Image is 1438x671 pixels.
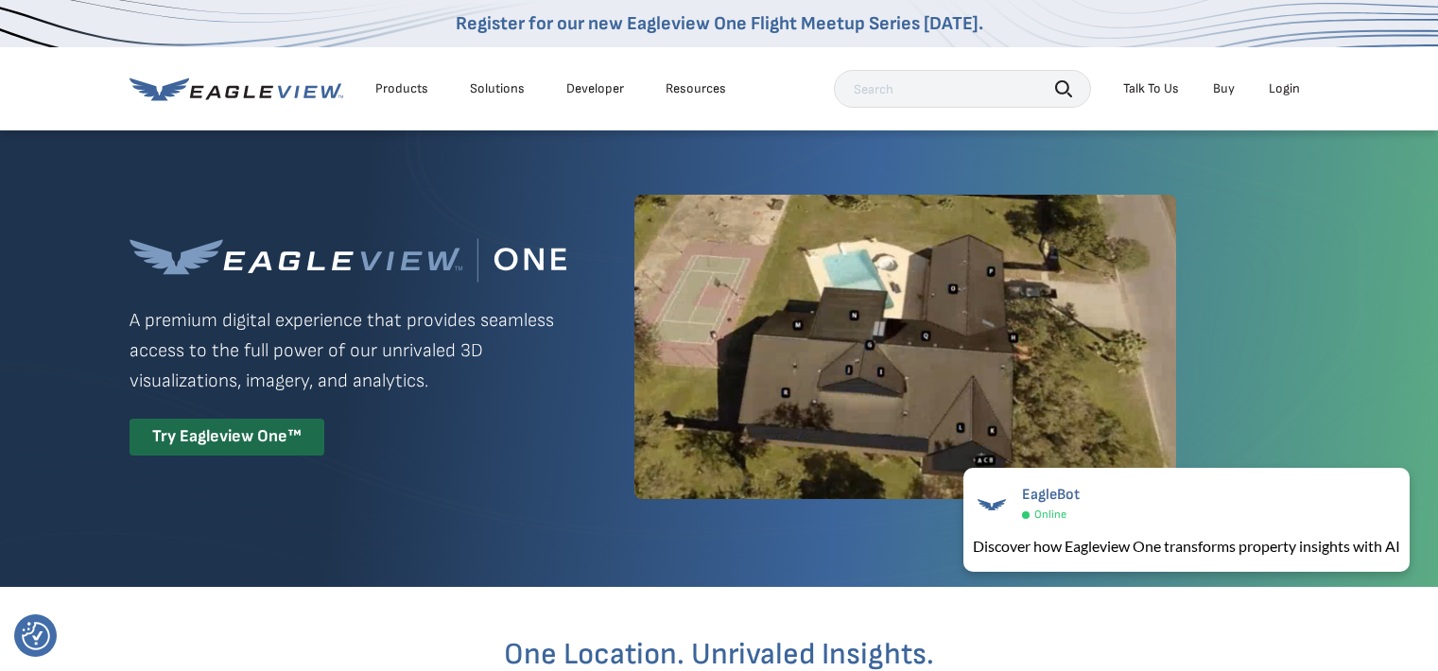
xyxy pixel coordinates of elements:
[375,80,428,97] div: Products
[130,238,566,283] img: Eagleview One™
[1269,80,1300,97] div: Login
[973,535,1400,558] div: Discover how Eagleview One transforms property insights with AI
[1034,508,1066,522] span: Online
[566,80,624,97] a: Developer
[1022,486,1080,504] span: EagleBot
[144,640,1295,670] h2: One Location. Unrivaled Insights.
[666,80,726,97] div: Resources
[130,305,566,396] p: A premium digital experience that provides seamless access to the full power of our unrivaled 3D ...
[456,12,983,35] a: Register for our new Eagleview One Flight Meetup Series [DATE].
[834,70,1091,108] input: Search
[22,622,50,650] img: Revisit consent button
[1213,80,1235,97] a: Buy
[1123,80,1179,97] div: Talk To Us
[973,486,1011,524] img: EagleBot
[130,419,324,456] div: Try Eagleview One™
[470,80,525,97] div: Solutions
[22,622,50,650] button: Consent Preferences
